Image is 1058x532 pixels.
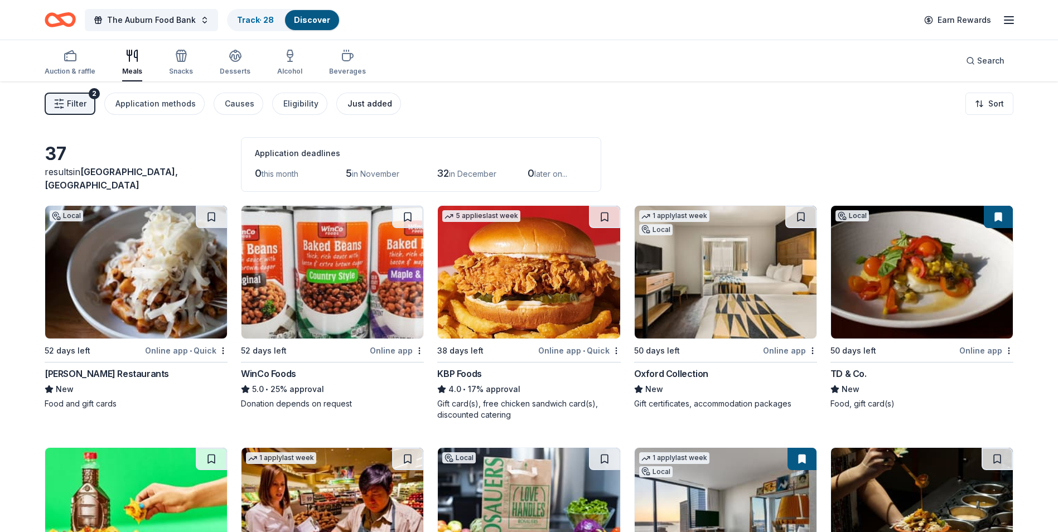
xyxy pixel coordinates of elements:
[255,167,262,179] span: 0
[438,206,620,338] img: Image for KBP Foods
[830,398,1013,409] div: Food, gift card(s)
[842,383,859,396] span: New
[45,344,90,357] div: 52 days left
[227,9,340,31] button: Track· 28Discover
[45,205,228,409] a: Image for Ethan Stowell RestaurantsLocal52 days leftOnline app•Quick[PERSON_NAME] RestaurantsNewF...
[45,45,95,81] button: Auction & raffle
[220,45,250,81] button: Desserts
[45,367,169,380] div: [PERSON_NAME] Restaurants
[214,93,263,115] button: Causes
[917,10,998,30] a: Earn Rewards
[45,67,95,76] div: Auction & raffle
[277,67,302,76] div: Alcohol
[639,466,673,477] div: Local
[115,97,196,110] div: Application methods
[190,346,192,355] span: •
[442,210,520,222] div: 5 applies last week
[463,385,466,394] span: •
[122,45,142,81] button: Meals
[45,398,228,409] div: Food and gift cards
[830,344,876,357] div: 50 days left
[169,67,193,76] div: Snacks
[45,166,178,191] span: [GEOGRAPHIC_DATA], [GEOGRAPHIC_DATA]
[241,383,424,396] div: 25% approval
[352,169,399,178] span: in November
[583,346,585,355] span: •
[437,167,449,179] span: 32
[437,367,481,380] div: KBP Foods
[965,93,1013,115] button: Sort
[634,344,680,357] div: 50 days left
[763,344,817,357] div: Online app
[437,205,620,420] a: Image for KBP Foods5 applieslast week38 days leftOnline app•QuickKBP Foods4.0•17% approvalGift ca...
[329,67,366,76] div: Beverages
[262,169,298,178] span: this month
[449,169,496,178] span: in December
[835,210,869,221] div: Local
[252,383,264,396] span: 5.0
[67,97,86,110] span: Filter
[50,210,83,221] div: Local
[104,93,205,115] button: Application methods
[85,9,218,31] button: The Auburn Food Bank
[634,398,817,409] div: Gift certificates, accommodation packages
[56,383,74,396] span: New
[329,45,366,81] button: Beverages
[277,45,302,81] button: Alcohol
[45,143,228,165] div: 37
[442,452,476,463] div: Local
[241,344,287,357] div: 52 days left
[246,452,316,464] div: 1 apply last week
[45,7,76,33] a: Home
[225,97,254,110] div: Causes
[437,398,620,420] div: Gift card(s), free chicken sandwich card(s), discounted catering
[107,13,196,27] span: The Auburn Food Bank
[241,367,296,380] div: WinCo Foods
[347,97,392,110] div: Just added
[634,367,708,380] div: Oxford Collection
[957,50,1013,72] button: Search
[45,93,95,115] button: Filter2
[294,15,330,25] a: Discover
[635,206,817,338] img: Image for Oxford Collection
[272,93,327,115] button: Eligibility
[830,367,867,380] div: TD & Co.
[448,383,461,396] span: 4.0
[534,169,567,178] span: later on...
[266,385,269,394] span: •
[122,67,142,76] div: Meals
[538,344,621,357] div: Online app Quick
[831,206,1013,338] img: Image for TD & Co.
[255,147,587,160] div: Application deadlines
[988,97,1004,110] span: Sort
[346,167,352,179] span: 5
[89,88,100,99] div: 2
[977,54,1004,67] span: Search
[283,97,318,110] div: Eligibility
[45,166,178,191] span: in
[241,206,423,338] img: Image for WinCo Foods
[639,224,673,235] div: Local
[437,383,620,396] div: 17% approval
[145,344,228,357] div: Online app Quick
[241,398,424,409] div: Donation depends on request
[634,205,817,409] a: Image for Oxford Collection1 applylast weekLocal50 days leftOnline appOxford CollectionNewGift ce...
[959,344,1013,357] div: Online app
[45,206,227,338] img: Image for Ethan Stowell Restaurants
[645,383,663,396] span: New
[237,15,274,25] a: Track· 28
[639,210,709,222] div: 1 apply last week
[528,167,534,179] span: 0
[370,344,424,357] div: Online app
[241,205,424,409] a: Image for WinCo Foods52 days leftOnline appWinCo Foods5.0•25% approvalDonation depends on request
[45,165,228,192] div: results
[220,67,250,76] div: Desserts
[437,344,484,357] div: 38 days left
[336,93,401,115] button: Just added
[169,45,193,81] button: Snacks
[639,452,709,464] div: 1 apply last week
[830,205,1013,409] a: Image for TD & Co.Local50 days leftOnline appTD & Co.NewFood, gift card(s)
